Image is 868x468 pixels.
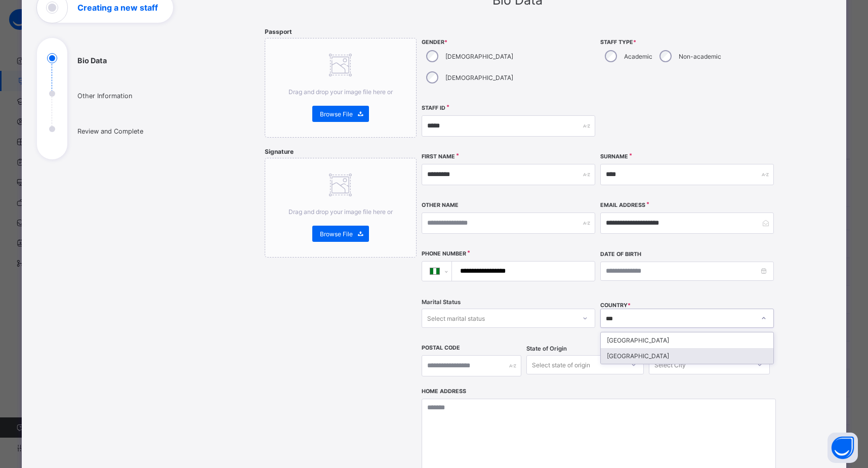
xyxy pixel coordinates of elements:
label: Email Address [600,202,645,208]
button: Open asap [828,433,858,463]
label: Date of Birth [600,251,641,258]
span: Gender [422,39,595,46]
label: Postal Code [422,345,460,351]
span: Drag and drop your image file here or [288,208,393,216]
div: Select City [654,355,686,374]
span: Browse File [320,230,353,238]
label: Academic [624,53,652,60]
label: Phone Number [422,250,466,257]
h1: Creating a new staff [77,4,158,12]
span: State of Origin [526,345,567,352]
label: First Name [422,153,455,160]
div: Drag and drop your image file here orBrowse File [265,158,417,258]
span: Marital Status [422,299,461,306]
span: Drag and drop your image file here or [288,88,393,96]
span: Passport [265,28,292,35]
label: [DEMOGRAPHIC_DATA] [445,74,513,81]
div: [GEOGRAPHIC_DATA] [601,348,773,364]
span: COUNTRY [600,302,631,309]
div: [GEOGRAPHIC_DATA] [601,332,773,348]
div: Select marital status [427,309,485,328]
label: Home Address [422,388,466,395]
label: Staff ID [422,105,445,111]
span: Staff Type [600,39,774,46]
label: [DEMOGRAPHIC_DATA] [445,53,513,60]
label: Other Name [422,202,459,208]
div: Drag and drop your image file here orBrowse File [265,38,417,138]
label: Surname [600,153,628,160]
span: Browse File [320,110,353,118]
label: Non-academic [679,53,721,60]
div: Select state of origin [532,355,590,374]
span: Signature [265,148,294,155]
